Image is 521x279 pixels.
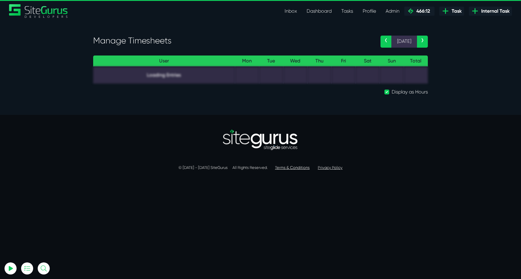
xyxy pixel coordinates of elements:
[93,55,235,67] th: User
[469,7,512,16] a: Internal Task
[392,88,428,96] label: Display as Hours
[391,36,417,48] span: [DATE]
[93,165,428,171] p: © [DATE] - [DATE] SiteGurus All Rights Reserved.
[235,55,259,67] th: Mon
[380,36,391,48] a: ‹
[280,5,302,17] a: Inbox
[381,5,404,17] a: Admin
[414,8,430,14] span: 466:12
[417,36,428,48] a: ›
[283,55,307,67] th: Wed
[302,5,336,17] a: Dashboard
[318,165,343,170] a: Privacy Policy
[336,5,358,17] a: Tasks
[9,4,68,18] img: Sitegurus Logo
[449,8,462,15] span: Task
[404,7,434,16] a: 466:12
[93,66,235,84] td: Loading Entries
[358,5,381,17] a: Profile
[93,36,371,46] h3: Manage Timesheets
[380,55,404,67] th: Sun
[439,7,464,16] a: Task
[259,55,283,67] th: Tue
[479,8,510,15] span: Internal Task
[355,55,380,67] th: Sat
[307,55,331,67] th: Thu
[404,55,428,67] th: Total
[9,4,68,18] a: SiteGurus
[275,165,310,170] a: Terms & Conditions
[331,55,355,67] th: Fri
